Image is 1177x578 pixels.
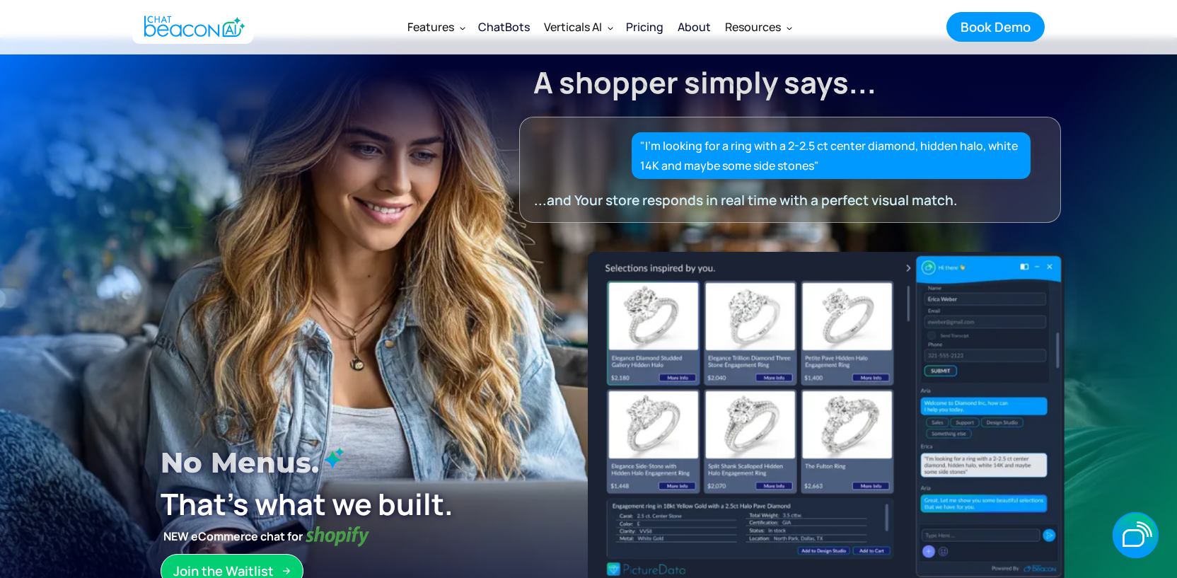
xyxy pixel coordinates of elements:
[544,17,602,37] div: Verticals AI
[407,17,454,37] div: Features
[161,440,558,485] h1: No Menus.
[533,62,876,102] strong: A shopper simply says...
[725,17,781,37] div: Resources
[132,9,253,44] a: home
[471,8,537,45] a: ChatBots
[282,567,291,575] img: Arrow
[961,18,1031,36] div: Book Demo
[478,17,530,37] div: ChatBots
[534,190,1021,210] div: ...and Your store responds in real time with a perfect visual match.
[161,526,306,546] strong: NEW eCommerce chat for
[678,17,711,37] div: About
[671,8,718,45] a: About
[460,25,465,30] img: Dropdown
[619,8,671,45] a: Pricing
[161,484,453,524] strong: That’s what we built.
[537,10,619,44] div: Verticals AI
[718,10,798,44] div: Resources
[640,136,1023,175] div: "I’m looking for a ring with a 2-2.5 ct center diamond, hidden halo, white 14K and maybe some sid...
[787,25,792,30] img: Dropdown
[946,12,1045,42] a: Book Demo
[608,25,613,30] img: Dropdown
[400,10,471,44] div: Features
[626,17,663,37] div: Pricing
